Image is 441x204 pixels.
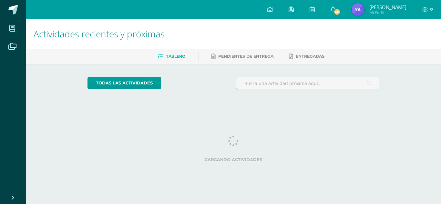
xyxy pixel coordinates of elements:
a: todas las Actividades [87,77,161,89]
a: Pendientes de entrega [211,51,273,62]
label: Cargando actividades [87,157,380,162]
span: Mi Perfil [369,10,406,15]
img: 297f1c45da91b329a36452477395b55e.png [352,3,364,16]
span: 46 [333,8,340,15]
span: [PERSON_NAME] [369,4,406,10]
a: Entregadas [289,51,324,62]
a: Tablero [158,51,185,62]
span: Actividades recientes y próximas [34,28,165,40]
span: Pendientes de entrega [218,54,273,59]
span: Tablero [166,54,185,59]
span: Entregadas [296,54,324,59]
input: Busca una actividad próxima aquí... [236,77,379,90]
